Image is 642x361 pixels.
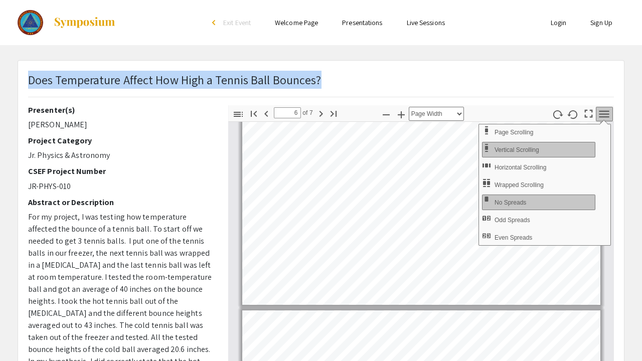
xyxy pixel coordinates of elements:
button: Go to First Page [245,106,262,120]
img: The 2023 Colorado Science & Engineering Fair [18,10,43,35]
button: Wrapped Scrolling [482,177,595,193]
span: Use Page Scrolling [495,129,535,136]
button: Odd Spreads [482,212,595,228]
button: Even Spreads [482,230,595,245]
span: Even Spreads [495,234,534,241]
button: Rotate Anti-Clockwise [565,107,582,121]
iframe: Chat [8,316,43,353]
button: Toggle Sidebar [230,107,247,121]
span: Horizontal Scrolling [495,164,548,171]
span: Wrapped Scrolling [495,182,546,189]
select: Zoom [409,107,464,121]
div: Page 6 [238,99,605,309]
button: No Spreads [482,195,595,210]
span: No Spreads [495,199,528,206]
button: Rotate Clockwise [549,107,566,121]
button: Go to Last Page [325,106,342,120]
p: Jr. Physics & Astronomy [28,149,213,161]
div: arrow_back_ios [212,20,218,26]
a: Presentations [342,18,382,27]
a: Live Sessions [407,18,445,27]
p: [PERSON_NAME] [28,119,213,131]
button: Page Scrolling [482,124,595,140]
h2: Abstract or Description [28,198,213,207]
button: Vertical Scrolling [482,142,595,157]
span: of 7 [301,107,313,118]
p: Does Temperature Affect How High a Tennis Ball Bounces? [28,71,322,89]
a: Login [551,18,567,27]
h2: Presenter(s) [28,105,213,115]
span: Vertical Scrolling [495,146,541,153]
p: JR-PHYS-010 [28,180,213,193]
h2: Project Category [28,136,213,145]
span: Exit Event [223,18,251,27]
h2: CSEF Project Number [28,166,213,176]
button: Zoom Out [378,107,395,121]
button: Switch to Presentation Mode [580,105,597,120]
button: Horizontal Scrolling [482,159,595,175]
button: Previous Page [258,106,275,120]
button: Zoom In [393,107,410,121]
span: Odd Spreads [495,217,532,224]
input: Page [274,107,301,118]
button: Tools [596,107,613,121]
a: Sign Up [590,18,612,27]
a: Welcome Page [275,18,318,27]
a: The 2023 Colorado Science & Engineering Fair [18,10,116,35]
button: Next Page [312,106,330,120]
img: Symposium by ForagerOne [53,17,116,29]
